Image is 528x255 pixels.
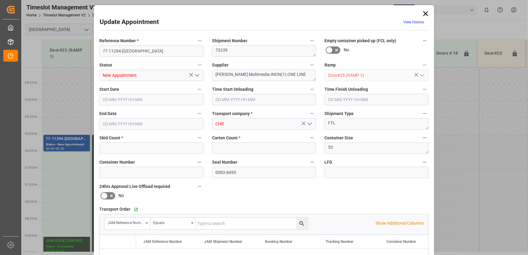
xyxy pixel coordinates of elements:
[386,240,416,244] span: Container Number
[153,219,189,226] div: Equals
[212,159,237,165] span: Seal Number
[100,17,159,27] h2: Update Appointment
[150,218,196,229] button: open menu
[308,61,316,69] button: Supplier
[118,192,124,199] span: No
[308,37,316,45] button: Shipment Number
[324,70,429,81] input: Type to search/select
[196,182,204,190] button: 24hrs Approval Live Offload required
[421,37,429,45] button: Empty container picked up (FCL only)
[99,62,112,68] span: Status
[324,110,354,117] span: Shipment Type
[421,158,429,166] button: LFD
[99,94,204,105] input: DD.MM.YYYY HH:MM
[212,45,316,57] textarea: 73239
[99,38,139,44] span: Reference Number
[143,240,182,244] span: JAM Reference Number
[417,71,426,80] button: open menu
[196,85,204,93] button: Start Date
[324,159,332,165] span: LFD
[305,119,314,129] button: open menu
[108,219,143,226] div: JAM Reference Number
[421,134,429,142] button: Container Size
[99,118,204,130] input: DD.MM.YYYY HH:MM
[421,85,429,93] button: Time Finish Unloading
[196,218,307,229] input: Type to search
[375,220,424,226] p: Show Additional Columns
[99,135,123,141] span: Skid Count
[99,183,170,190] span: 24hrs Approval Live Offload required
[324,142,429,154] textarea: 53
[212,38,247,44] span: Shipment Number
[212,135,240,141] span: Carton Count
[196,158,204,166] button: Container Number
[196,134,204,142] button: Skid Count *
[308,158,316,166] button: Seal Number
[99,159,135,165] span: Container Number
[326,240,353,244] span: Tracking Number
[212,86,253,93] span: Time Start Unloading
[196,37,204,45] button: Reference Number *
[196,61,204,69] button: Status
[344,47,349,53] span: No
[324,38,396,44] span: Empty container picked up (FCL only)
[296,218,307,229] button: search button
[324,86,368,93] span: Time Finish Unloading
[308,134,316,142] button: Carton Count *
[99,86,119,93] span: Start Date
[324,62,336,68] span: Ramp
[99,206,130,212] span: Transport Order
[99,110,117,117] span: End Date
[192,71,201,80] button: open menu
[421,61,429,69] button: Ramp
[212,94,316,105] input: DD.MM.YYYY HH:MM
[99,70,204,81] input: Type to search/select
[308,110,316,117] button: Transport company *
[105,218,150,229] button: open menu
[324,135,353,141] span: Container Size
[212,70,316,81] textarea: [PERSON_NAME] Multimedia INON(1) ONE LINE
[265,240,292,244] span: Booking Number
[212,110,252,117] span: Transport company
[324,118,429,130] textarea: FTL
[308,85,316,93] button: Time Start Unloading
[403,20,424,24] a: View History
[204,240,242,244] span: JAM Shipment Number
[212,62,228,68] span: Supplier
[324,94,429,105] input: DD.MM.YYYY HH:MM
[196,110,204,117] button: End Date
[421,110,429,117] button: Shipment Type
